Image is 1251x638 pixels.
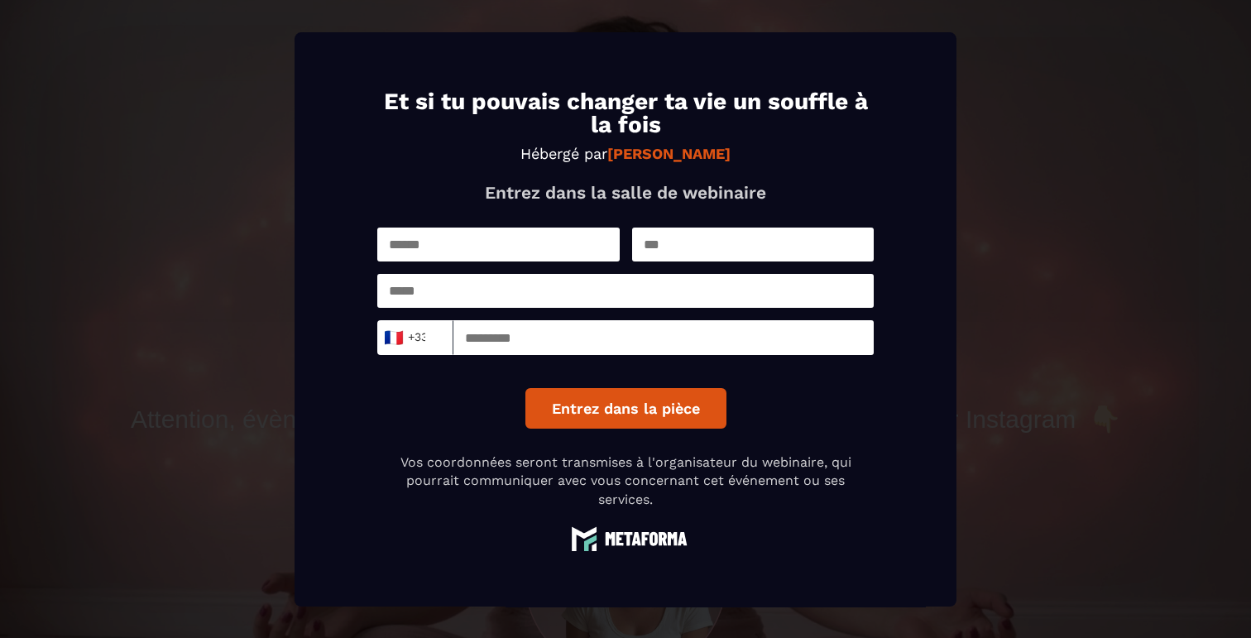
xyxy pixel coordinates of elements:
p: Entrez dans la salle de webinaire [377,182,874,203]
img: logo [563,525,688,551]
button: Entrez dans la pièce [525,388,726,429]
span: 🇫🇷 [383,326,404,349]
h1: Et si tu pouvais changer ta vie un souffle à la fois [377,90,874,137]
span: +33 [388,326,423,349]
strong: [PERSON_NAME] [607,145,731,162]
p: Hébergé par [377,145,874,162]
input: Search for option [426,325,439,350]
div: Search for option [377,320,453,355]
p: Vos coordonnées seront transmises à l'organisateur du webinaire, qui pourrait communiquer avec vo... [377,453,874,509]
